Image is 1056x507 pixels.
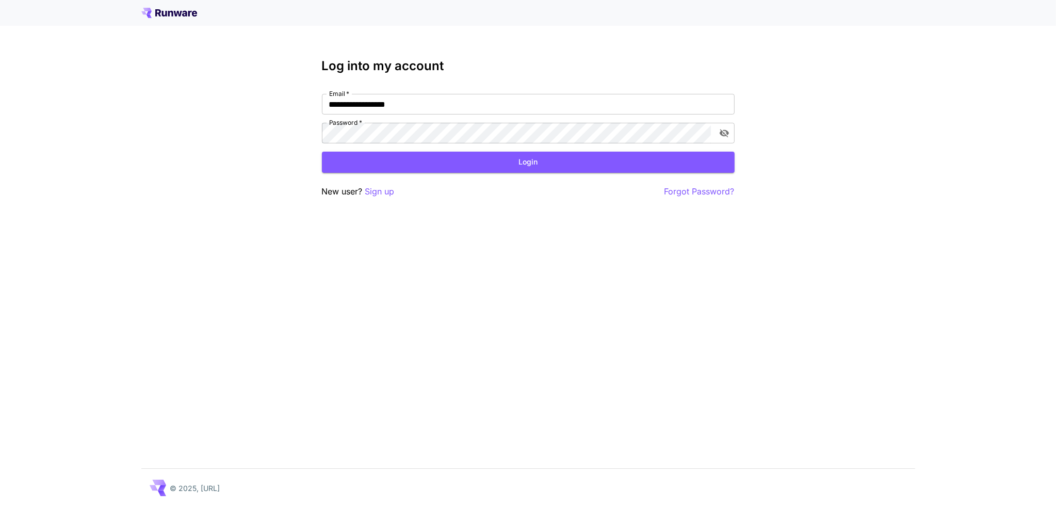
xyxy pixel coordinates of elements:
p: © 2025, [URL] [170,483,220,494]
button: Sign up [365,185,395,198]
button: Login [322,152,735,173]
label: Email [329,89,349,98]
h3: Log into my account [322,59,735,73]
label: Password [329,118,362,127]
button: toggle password visibility [715,124,734,142]
p: New user? [322,185,395,198]
button: Forgot Password? [664,185,735,198]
